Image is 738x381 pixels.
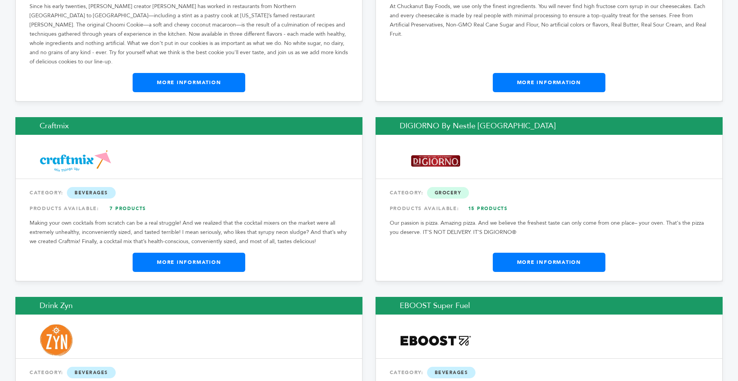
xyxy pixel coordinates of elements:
p: At Chuckanut Bay Foods, we use only the finest ingredients. You will never find high fructose cor... [390,2,708,39]
div: PRODUCTS AVAILABLE: [390,202,708,215]
a: More Information [493,73,605,92]
div: CATEGORY: [30,366,348,379]
p: Making your own cocktails from scratch can be a real struggle! And we realized that the cocktail ... [30,219,348,246]
a: More Information [493,253,605,272]
p: Since his early twenties, [PERSON_NAME] creator [PERSON_NAME] has worked in restaurants from Nort... [30,2,348,66]
p: Our passion is pizza. Amazing pizza. And we believe the freshest taste can only come from one pla... [390,219,708,237]
a: 7 Products [101,202,155,215]
div: PRODUCTS AVAILABLE: [30,202,348,215]
h2: Craftmix [15,117,362,135]
a: 15 Products [461,202,515,215]
img: EBOOST Super Fuel [400,328,471,354]
img: Craftmix [40,148,111,174]
span: Beverages [427,367,476,378]
h2: Drink Zyn [15,297,362,315]
span: Grocery [427,187,469,199]
div: CATEGORY: [30,186,348,200]
span: Beverages [67,367,116,378]
span: Beverages [67,187,116,199]
div: CATEGORY: [390,366,708,379]
h2: DIGIORNO by Nestle [GEOGRAPHIC_DATA] [376,117,723,135]
img: DIGIORNO by Nestle USA [400,148,471,174]
h2: EBOOST Super Fuel [376,297,723,315]
div: CATEGORY: [390,186,708,200]
a: More Information [133,73,245,92]
a: More Information [133,253,245,272]
img: Drink Zyn [40,324,73,357]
